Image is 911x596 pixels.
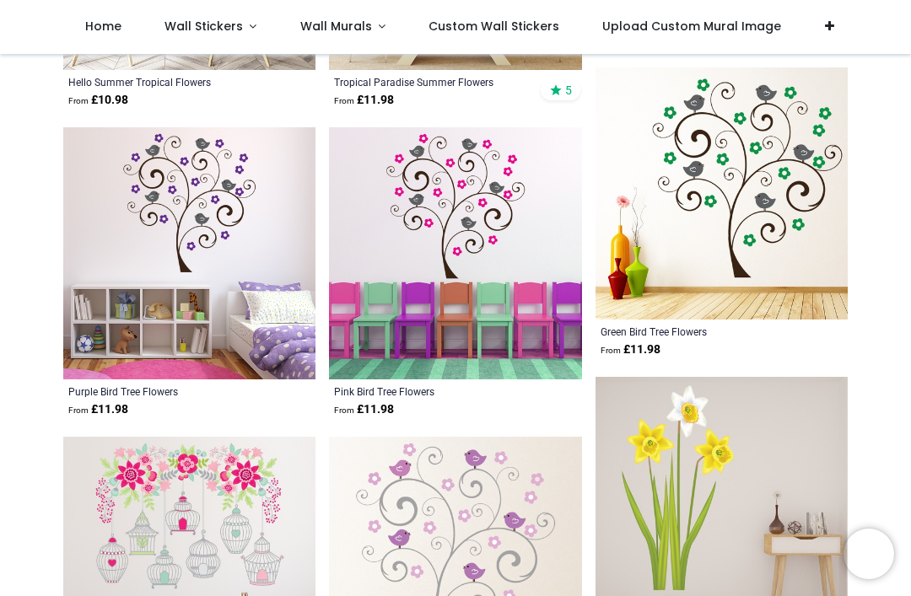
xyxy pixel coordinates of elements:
[300,18,372,35] span: Wall Murals
[68,92,128,109] strong: £ 10.98
[334,384,528,398] a: Pink Bird Tree Flowers
[334,75,528,89] a: Tropical Paradise Summer Flowers
[68,96,89,105] span: From
[329,127,581,379] img: Pink Bird Tree Flowers Wall Sticker
[68,405,89,415] span: From
[601,341,660,358] strong: £ 11.98
[596,67,848,319] img: Green Bird Tree Flowers Wall Sticker
[334,96,354,105] span: From
[334,401,394,418] strong: £ 11.98
[85,18,121,35] span: Home
[68,75,262,89] a: Hello Summer Tropical Flowers
[68,401,128,418] strong: £ 11.98
[68,384,262,398] a: Purple Bird Tree Flowers
[601,346,621,355] span: From
[844,529,894,579] iframe: Brevo live chat
[565,83,572,98] span: 5
[164,18,243,35] span: Wall Stickers
[63,127,315,379] img: Purple Bird Tree Flowers Wall Sticker
[334,92,394,109] strong: £ 11.98
[334,405,354,415] span: From
[429,18,559,35] span: Custom Wall Stickers
[601,325,795,338] a: Green Bird Tree Flowers
[602,18,781,35] span: Upload Custom Mural Image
